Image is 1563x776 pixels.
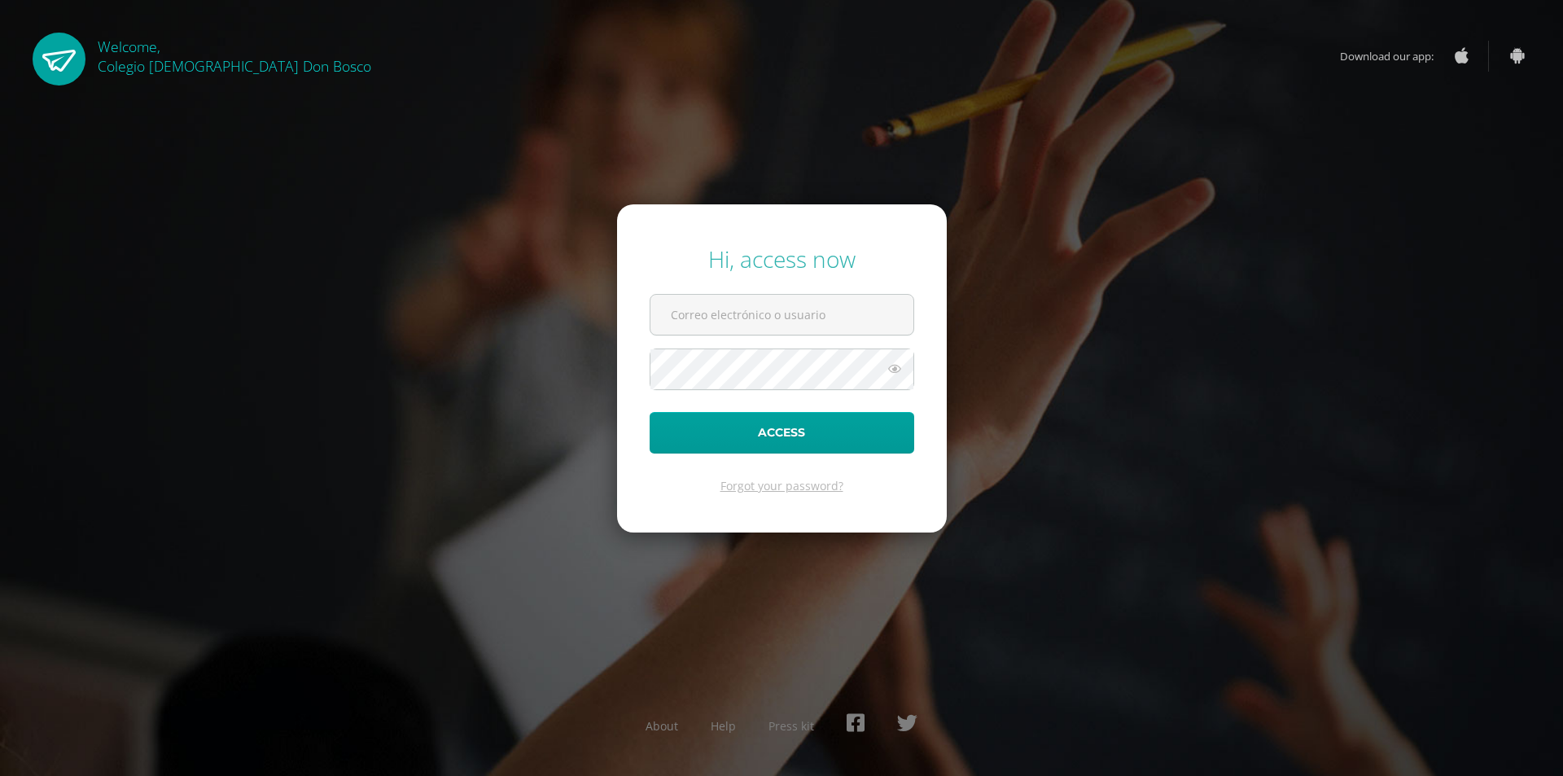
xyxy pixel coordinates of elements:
[98,33,371,76] div: Welcome,
[650,295,913,335] input: Correo electrónico o usuario
[768,718,814,734] a: Press kit
[650,412,914,454] button: Access
[650,243,914,274] div: Hi, access now
[720,478,843,493] a: Forgot your password?
[646,718,678,734] a: About
[711,718,736,734] a: Help
[98,56,371,76] span: Colegio [DEMOGRAPHIC_DATA] Don Bosco
[1340,41,1450,72] span: Download our app:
